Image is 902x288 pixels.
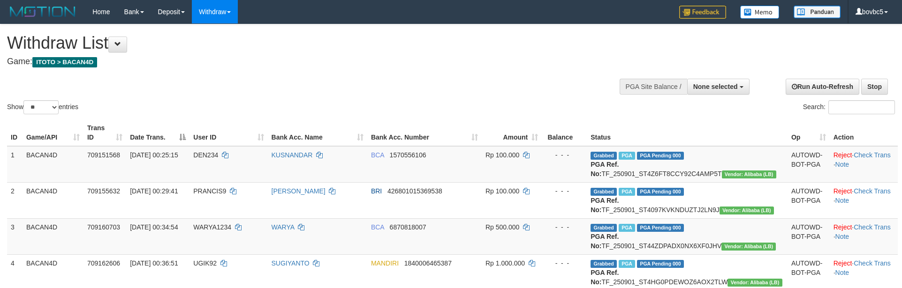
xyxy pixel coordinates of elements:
[371,223,384,231] span: BCA
[637,152,684,160] span: PGA Pending
[687,79,750,95] button: None selected
[130,223,178,231] span: [DATE] 00:34:54
[830,182,898,218] td: · ·
[390,223,426,231] span: Copy 6870818007 to clipboard
[854,151,891,159] a: Check Trans
[830,146,898,183] td: · ·
[387,187,442,195] span: Copy 426801015369538 to clipboard
[591,233,619,250] b: PGA Ref. No:
[794,6,841,18] img: panduan.png
[854,259,891,267] a: Check Trans
[485,151,519,159] span: Rp 100.000
[272,187,326,195] a: [PERSON_NAME]
[835,197,849,204] a: Note
[371,187,382,195] span: BRI
[834,187,852,195] a: Reject
[835,161,849,168] a: Note
[619,188,635,196] span: Marked by bovbc1
[587,182,788,218] td: TF_250901_ST4097KVKNDUZTJ2LN9J
[546,222,583,232] div: - - -
[834,259,852,267] a: Reject
[23,146,83,183] td: BACAN4D
[637,224,684,232] span: PGA Pending
[404,259,452,267] span: Copy 1840006465387 to clipboard
[587,218,788,254] td: TF_250901_ST44ZDPADX0NX6XF0JHV
[693,83,738,90] span: None selected
[268,119,367,146] th: Bank Acc. Name: activate to sort column ascending
[7,100,78,114] label: Show entries
[371,151,384,159] span: BCA
[619,260,635,268] span: Marked by bovbc1
[7,146,23,183] td: 1
[788,119,830,146] th: Op: activate to sort column ascending
[193,151,218,159] span: DEN234
[720,207,774,214] span: Vendor URL: https://dashboard.q2checkout.com/secure
[828,100,895,114] input: Search:
[591,269,619,286] b: PGA Ref. No:
[861,79,888,95] a: Stop
[126,119,189,146] th: Date Trans.: activate to sort column descending
[620,79,687,95] div: PGA Site Balance /
[272,223,295,231] a: WARYA
[193,187,226,195] span: PRANCIS9
[130,187,178,195] span: [DATE] 00:29:41
[485,259,525,267] span: Rp 1.000.000
[788,182,830,218] td: AUTOWD-BOT-PGA
[721,243,776,251] span: Vendor URL: https://dashboard.q2checkout.com/secure
[722,170,776,178] span: Vendor URL: https://dashboard.q2checkout.com/secure
[189,119,267,146] th: User ID: activate to sort column ascending
[23,119,83,146] th: Game/API: activate to sort column ascending
[637,188,684,196] span: PGA Pending
[591,188,617,196] span: Grabbed
[546,258,583,268] div: - - -
[7,218,23,254] td: 3
[637,260,684,268] span: PGA Pending
[830,218,898,254] td: · ·
[193,223,231,231] span: WARYA1234
[130,151,178,159] span: [DATE] 00:25:15
[7,119,23,146] th: ID
[546,150,583,160] div: - - -
[23,218,83,254] td: BACAN4D
[367,119,482,146] th: Bank Acc. Number: activate to sort column ascending
[591,224,617,232] span: Grabbed
[7,182,23,218] td: 2
[619,224,635,232] span: Marked by bovbc1
[390,151,426,159] span: Copy 1570556106 to clipboard
[786,79,859,95] a: Run Auto-Refresh
[130,259,178,267] span: [DATE] 00:36:51
[835,233,849,240] a: Note
[32,57,97,67] span: ITOTO > BACAN4D
[87,187,120,195] span: 709155632
[83,119,126,146] th: Trans ID: activate to sort column ascending
[591,260,617,268] span: Grabbed
[272,259,310,267] a: SUGIYANTO
[587,146,788,183] td: TF_250901_ST4Z6FT8CCY92C4AMP5T
[87,259,120,267] span: 709162606
[830,119,898,146] th: Action
[7,57,592,66] h4: Game:
[542,119,587,146] th: Balance
[87,151,120,159] span: 709151568
[272,151,313,159] a: KUSNANDAR
[546,186,583,196] div: - - -
[834,223,852,231] a: Reject
[7,5,78,19] img: MOTION_logo.png
[854,187,891,195] a: Check Trans
[87,223,120,231] span: 709160703
[834,151,852,159] a: Reject
[619,152,635,160] span: Marked by bovbc1
[485,187,519,195] span: Rp 100.000
[740,6,780,19] img: Button%20Memo.svg
[788,146,830,183] td: AUTOWD-BOT-PGA
[23,100,59,114] select: Showentries
[591,161,619,177] b: PGA Ref. No:
[482,119,542,146] th: Amount: activate to sort column ascending
[591,152,617,160] span: Grabbed
[728,279,782,287] span: Vendor URL: https://dashboard.q2checkout.com/secure
[7,34,592,52] h1: Withdraw List
[835,269,849,276] a: Note
[591,197,619,214] b: PGA Ref. No:
[679,6,726,19] img: Feedback.jpg
[854,223,891,231] a: Check Trans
